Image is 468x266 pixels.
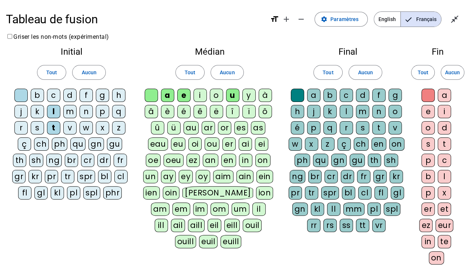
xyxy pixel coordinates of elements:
[220,68,235,77] span: Aucun
[374,11,441,27] mat-button-toggle-group: Language selection
[46,68,57,77] span: Tout
[441,65,464,80] button: Aucun
[323,68,333,77] span: Tout
[445,68,460,77] span: Aucun
[401,12,441,27] span: Français
[313,65,343,80] button: Tout
[81,68,96,77] span: Aucun
[185,68,195,77] span: Tout
[349,65,382,80] button: Aucun
[411,65,435,80] button: Tout
[417,68,428,77] span: Tout
[297,15,306,24] mat-icon: remove
[321,16,327,23] mat-icon: settings
[294,12,309,27] button: Diminuer la taille de la police
[450,15,459,24] mat-icon: close_fullscreen
[358,68,373,77] span: Aucun
[279,12,294,27] button: Augmenter la taille de la police
[374,12,400,27] span: English
[175,65,205,80] button: Tout
[211,65,244,80] button: Aucun
[447,12,462,27] button: Quitter le plein écran
[37,65,66,80] button: Tout
[282,15,291,24] mat-icon: add
[72,65,105,80] button: Aucun
[314,12,368,27] button: Paramètres
[330,15,358,24] span: Paramètres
